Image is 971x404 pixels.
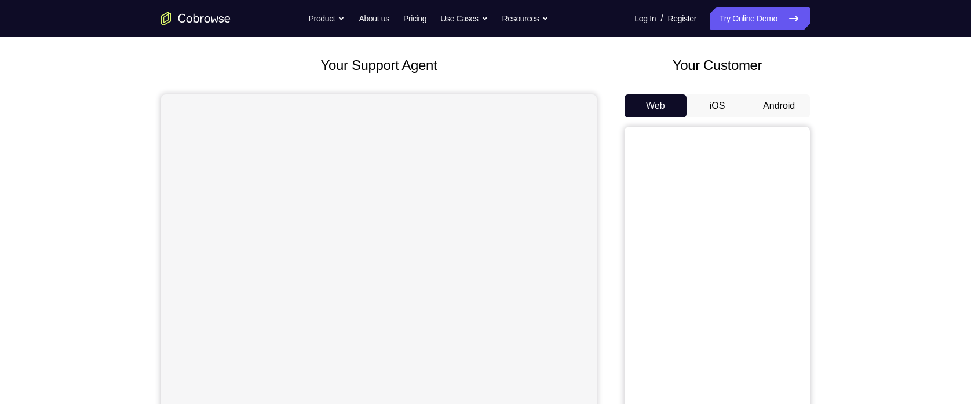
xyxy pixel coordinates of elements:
[161,55,597,76] h2: Your Support Agent
[309,7,345,30] button: Product
[403,7,426,30] a: Pricing
[687,94,749,117] button: iOS
[660,12,663,25] span: /
[748,94,810,117] button: Android
[634,7,656,30] a: Log In
[668,7,696,30] a: Register
[625,55,810,76] h2: Your Customer
[359,7,389,30] a: About us
[440,7,488,30] button: Use Cases
[502,7,549,30] button: Resources
[710,7,810,30] a: Try Online Demo
[161,12,231,25] a: Go to the home page
[625,94,687,117] button: Web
